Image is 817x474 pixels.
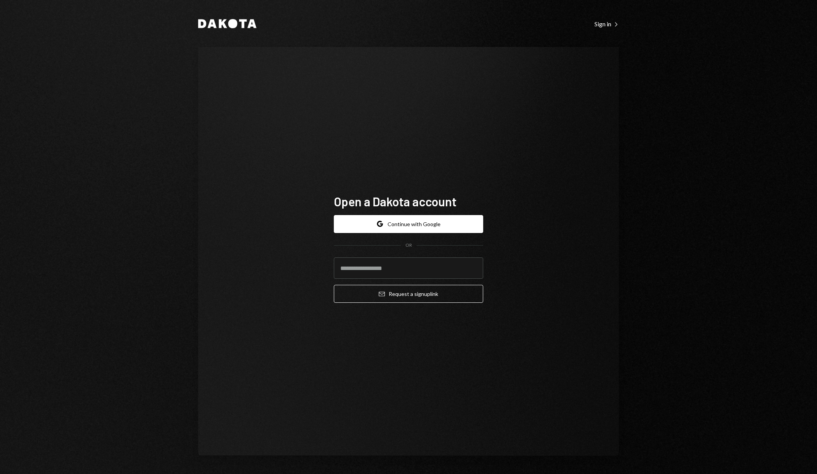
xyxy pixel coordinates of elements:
[334,285,483,303] button: Request a signuplink
[594,20,619,28] div: Sign in
[334,194,483,209] h1: Open a Dakota account
[334,215,483,233] button: Continue with Google
[405,242,412,249] div: OR
[594,19,619,28] a: Sign in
